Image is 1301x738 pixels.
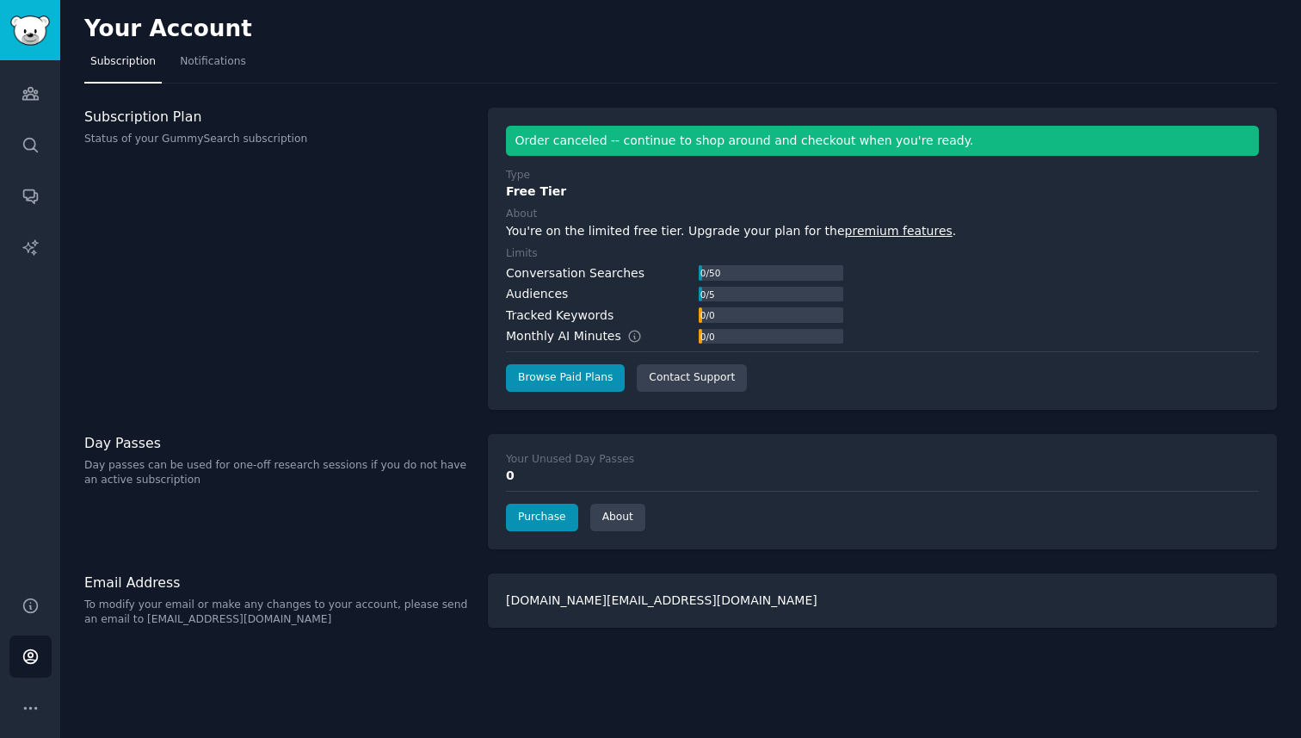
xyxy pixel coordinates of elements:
div: Order canceled -- continue to shop around and checkout when you're ready. [506,126,1259,156]
a: About [590,504,645,531]
h3: Email Address [84,574,470,592]
div: 0 / 0 [699,307,716,323]
a: Subscription [84,48,162,84]
p: Day passes can be used for one-off research sessions if you do not have an active subscription [84,458,470,488]
div: Monthly AI Minutes [506,327,660,345]
div: 0 / 0 [699,329,716,344]
div: 0 / 50 [699,265,722,281]
span: Notifications [180,54,246,70]
div: Your Unused Day Passes [506,452,634,468]
div: About [506,207,537,222]
div: Conversation Searches [506,264,644,282]
div: 0 [506,467,1259,485]
div: You're on the limited free tier. Upgrade your plan for the . [506,222,1259,240]
div: Tracked Keywords [506,307,614,325]
a: Purchase [506,504,578,531]
span: Subscription [90,54,156,70]
div: [DOMAIN_NAME][EMAIL_ADDRESS][DOMAIN_NAME] [488,574,1277,628]
img: GummySearch logo [10,16,50,46]
p: Status of your GummySearch subscription [84,132,470,147]
a: Notifications [174,48,252,84]
h3: Subscription Plan [84,108,470,126]
div: 0 / 5 [699,287,716,302]
div: Free Tier [506,183,1259,201]
a: Browse Paid Plans [506,364,625,392]
div: Audiences [506,285,568,303]
h3: Day Passes [84,434,470,452]
h2: Your Account [84,16,252,43]
a: premium features [845,224,953,238]
div: Limits [506,246,538,262]
p: To modify your email or make any changes to your account, please send an email to [EMAIL_ADDRESS]... [84,598,470,628]
div: Type [506,168,530,183]
a: Contact Support [637,364,747,392]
